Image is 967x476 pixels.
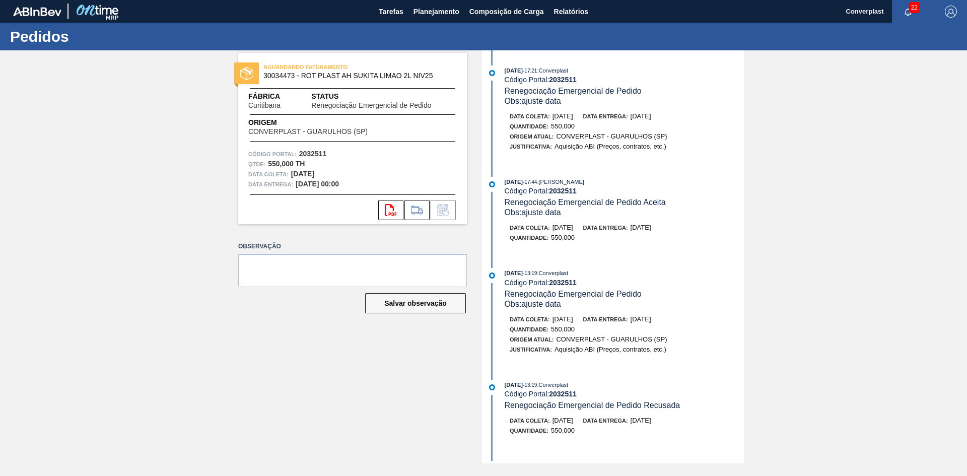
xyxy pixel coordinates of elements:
[549,279,577,287] strong: 2032511
[510,225,550,231] span: Data coleta:
[552,417,573,424] span: [DATE]
[510,316,550,322] span: Data coleta:
[248,179,293,189] span: Data entrega:
[556,335,667,343] span: CONVERPLAST - GUARULHOS (SP)
[413,6,459,18] span: Planejamento
[510,123,548,129] span: Quantidade :
[554,6,588,18] span: Relatórios
[489,70,495,76] img: atual
[469,6,544,18] span: Composição de Carga
[555,346,666,353] span: Aquisição ABI (Preços, contratos, etc.)
[296,180,339,188] strong: [DATE] 00:00
[556,132,667,140] span: CONVERPLAST - GUARULHOS (SP)
[551,325,575,333] span: 550,000
[248,117,396,128] span: Origem
[505,76,744,84] div: Código Portal:
[510,144,552,150] span: Justificativa:
[505,390,744,398] div: Código Portal:
[510,133,554,140] span: Origem Atual:
[555,143,666,150] span: Aquisição ABI (Preços, contratos, etc.)
[431,200,456,220] div: Informar alteração no pedido
[311,91,457,102] span: Status
[523,463,537,469] span: - 21:36
[583,316,628,322] span: Data entrega:
[365,293,466,313] button: Salvar observação
[510,428,548,434] span: Quantidade :
[263,72,446,80] span: 30034473 - ROT PLAST AH SUKITA LIMAO 2L NIV25
[631,112,651,120] span: [DATE]
[404,200,430,220] div: Ir para Composição de Carga
[505,300,561,308] span: Obs: ajuste data
[379,6,403,18] span: Tarefas
[551,427,575,434] span: 550,000
[537,463,584,469] span: : [PERSON_NAME]
[523,68,537,74] span: - 17:21
[505,401,680,410] span: Renegociação Emergencial de Pedido Recusada
[510,347,552,353] span: Justificativa:
[551,234,575,241] span: 550,000
[10,31,189,42] h1: Pedidos
[248,149,297,159] span: Código Portal:
[505,208,561,217] span: Obs: ajuste data
[299,150,327,158] strong: 2032511
[583,113,628,119] span: Data entrega:
[311,102,431,109] span: Renegociação Emergencial de Pedido
[505,198,666,207] span: Renegociação Emergencial de Pedido Aceita
[552,224,573,231] span: [DATE]
[240,67,253,80] img: status
[489,181,495,187] img: atual
[510,235,548,241] span: Quantidade :
[505,179,523,185] span: [DATE]
[537,179,584,185] span: : [PERSON_NAME]
[505,87,642,95] span: Renegociação Emergencial de Pedido
[551,122,575,130] span: 550,000
[510,336,554,343] span: Origem Atual:
[291,170,314,178] strong: [DATE]
[909,2,920,13] span: 22
[505,382,523,388] span: [DATE]
[268,160,305,168] strong: 550,000 TH
[248,159,265,169] span: Qtde :
[552,112,573,120] span: [DATE]
[510,418,550,424] span: Data coleta:
[583,225,628,231] span: Data entrega:
[552,315,573,323] span: [DATE]
[631,315,651,323] span: [DATE]
[248,102,281,109] span: Curitibana
[945,6,957,18] img: Logout
[510,326,548,332] span: Quantidade :
[631,417,651,424] span: [DATE]
[537,67,568,74] span: : Converplast
[537,382,568,388] span: : Converplast
[505,187,744,195] div: Código Portal:
[505,290,642,298] span: Renegociação Emergencial de Pedido
[583,418,628,424] span: Data entrega:
[510,113,550,119] span: Data coleta:
[489,273,495,279] img: atual
[505,97,561,105] span: Obs: ajuste data
[505,463,523,469] span: [DATE]
[489,384,495,390] img: atual
[263,62,404,72] span: AGUARDANDO FATURAMENTO
[505,270,523,276] span: [DATE]
[248,169,289,179] span: Data coleta:
[631,224,651,231] span: [DATE]
[248,91,311,102] span: Fábrica
[549,187,577,195] strong: 2032511
[537,270,568,276] span: : Converplast
[238,239,467,254] label: Observação
[505,279,744,287] div: Código Portal:
[248,128,368,135] span: CONVERPLAST - GUARULHOS (SP)
[523,382,537,388] span: - 13:19
[523,179,537,185] span: - 17:44
[523,270,537,276] span: - 13:19
[13,7,61,16] img: TNhmsLtSVTkK8tSr43FrP2fwEKptu5GPRR3wAAAABJRU5ErkJggg==
[378,200,403,220] div: Abrir arquivo PDF
[549,390,577,398] strong: 2032511
[505,67,523,74] span: [DATE]
[892,5,924,19] button: Notificações
[549,76,577,84] strong: 2032511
